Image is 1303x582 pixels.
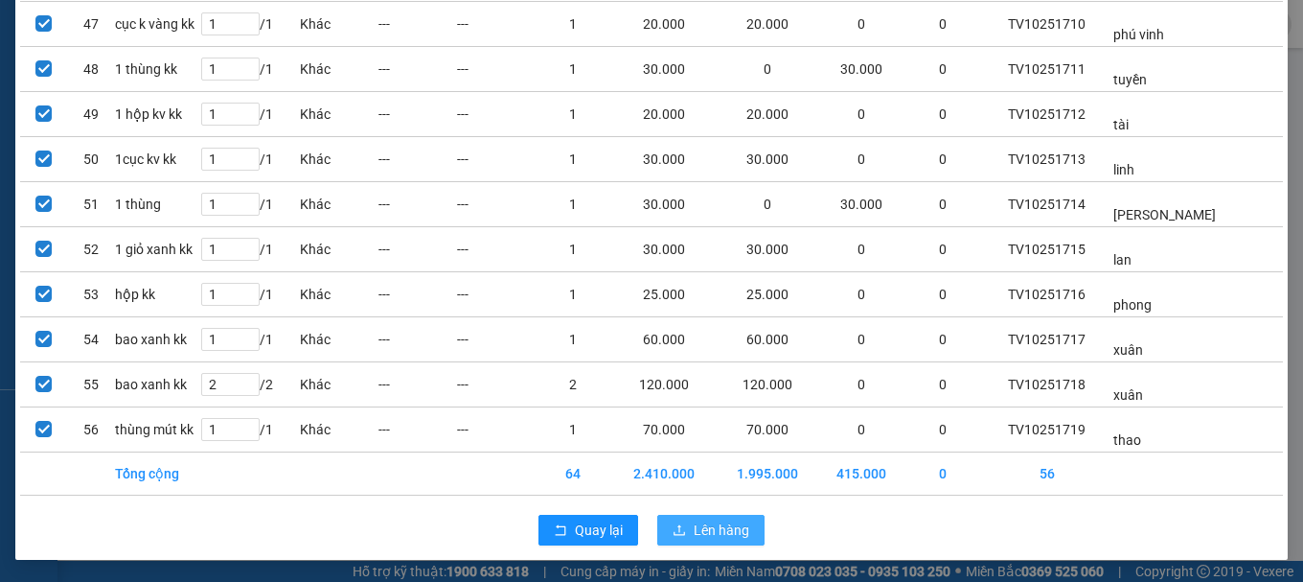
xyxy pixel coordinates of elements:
[114,317,200,362] td: bao xanh kk
[982,2,1112,47] td: TV10251710
[694,520,749,541] span: Lên hàng
[1113,27,1164,42] span: phú vinh
[903,227,982,272] td: 0
[299,407,377,453] td: Khác
[200,137,299,182] td: / 1
[982,137,1112,182] td: TV10251713
[716,137,819,182] td: 30.000
[716,407,819,453] td: 70.000
[299,227,377,272] td: Khác
[456,47,535,92] td: ---
[819,92,903,137] td: 0
[299,47,377,92] td: Khác
[612,182,716,227] td: 30.000
[612,137,716,182] td: 30.000
[534,227,612,272] td: 1
[114,2,200,47] td: cục k vàng kk
[534,2,612,47] td: 1
[67,2,114,47] td: 47
[982,362,1112,407] td: TV10251718
[456,92,535,137] td: ---
[377,272,456,317] td: ---
[903,362,982,407] td: 0
[67,407,114,453] td: 56
[538,515,638,546] button: rollbackQuay lại
[534,137,612,182] td: 1
[200,182,299,227] td: / 1
[534,182,612,227] td: 1
[377,47,456,92] td: ---
[554,524,567,539] span: rollback
[534,272,612,317] td: 1
[657,515,765,546] button: uploadLên hàng
[67,47,114,92] td: 48
[716,227,819,272] td: 30.000
[67,317,114,362] td: 54
[982,47,1112,92] td: TV10251711
[67,362,114,407] td: 55
[377,317,456,362] td: ---
[114,92,200,137] td: 1 hộp kv kk
[456,2,535,47] td: ---
[903,272,982,317] td: 0
[377,362,456,407] td: ---
[673,524,686,539] span: upload
[377,137,456,182] td: ---
[534,47,612,92] td: 1
[612,2,716,47] td: 20.000
[200,317,299,362] td: / 1
[982,92,1112,137] td: TV10251712
[200,47,299,92] td: / 1
[377,182,456,227] td: ---
[612,453,716,496] td: 2.410.000
[819,2,903,47] td: 0
[1113,297,1152,313] span: phong
[114,407,200,453] td: thùng mút kk
[1113,432,1141,448] span: thao
[299,362,377,407] td: Khác
[377,407,456,453] td: ---
[299,2,377,47] td: Khác
[456,317,535,362] td: ---
[114,182,200,227] td: 1 thùng
[377,92,456,137] td: ---
[114,453,200,496] td: Tổng cộng
[903,92,982,137] td: 0
[716,362,819,407] td: 120.000
[67,92,114,137] td: 49
[114,47,200,92] td: 1 thùng kk
[1113,72,1147,87] span: tuyền
[819,227,903,272] td: 0
[67,227,114,272] td: 52
[377,227,456,272] td: ---
[67,272,114,317] td: 53
[1113,252,1132,268] span: lan
[1113,162,1134,177] span: linh
[456,407,535,453] td: ---
[200,272,299,317] td: / 1
[716,2,819,47] td: 20.000
[716,453,819,496] td: 1.995.000
[716,92,819,137] td: 20.000
[982,182,1112,227] td: TV10251714
[299,137,377,182] td: Khác
[200,407,299,453] td: / 1
[819,362,903,407] td: 0
[982,227,1112,272] td: TV10251715
[612,407,716,453] td: 70.000
[114,362,200,407] td: bao xanh kk
[903,407,982,453] td: 0
[299,92,377,137] td: Khác
[903,47,982,92] td: 0
[456,182,535,227] td: ---
[716,272,819,317] td: 25.000
[200,362,299,407] td: / 2
[534,453,612,496] td: 64
[612,92,716,137] td: 20.000
[819,47,903,92] td: 30.000
[534,317,612,362] td: 1
[200,2,299,47] td: / 1
[716,317,819,362] td: 60.000
[1113,387,1143,403] span: xuân
[67,182,114,227] td: 51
